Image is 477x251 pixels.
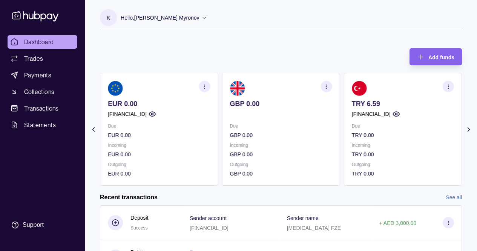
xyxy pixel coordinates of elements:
a: See all [446,193,462,202]
p: EUR 0.00 [108,100,210,108]
span: Collections [24,87,54,96]
p: TRY 0.00 [352,131,454,139]
span: Statements [24,120,56,129]
span: Transactions [24,104,59,113]
span: Add funds [428,54,454,60]
p: Sender account [190,215,227,221]
a: Support [8,217,77,233]
span: Payments [24,71,51,80]
p: GBP 0.00 [230,131,332,139]
a: Transactions [8,102,77,115]
p: Outgoing [108,160,210,169]
p: [FINANCIAL_ID] [352,110,391,118]
img: tr [352,81,367,96]
p: Incoming [230,141,332,149]
p: TRY 0.00 [352,150,454,159]
p: Incoming [108,141,210,149]
p: EUR 0.00 [108,150,210,159]
span: Dashboard [24,37,54,46]
a: Dashboard [8,35,77,49]
p: [FINANCIAL_ID] [108,110,147,118]
p: EUR 0.00 [108,131,210,139]
p: Outgoing [352,160,454,169]
p: Deposit [130,214,148,222]
a: Collections [8,85,77,99]
p: Hello, [PERSON_NAME] Myronov [121,14,199,22]
p: + AED 3,000.00 [379,220,416,226]
p: GBP 0.00 [230,100,332,108]
p: Due [230,122,332,130]
p: GBP 0.00 [230,169,332,178]
p: GBP 0.00 [230,150,332,159]
p: Due [108,122,210,130]
p: TRY 6.59 [352,100,454,108]
div: Support [23,221,44,229]
h2: Recent transactions [100,193,158,202]
img: eu [108,81,123,96]
a: Payments [8,68,77,82]
p: [FINANCIAL_ID] [190,225,229,231]
p: TRY 0.00 [352,169,454,178]
img: gb [230,81,245,96]
p: Sender name [287,215,319,221]
p: EUR 0.00 [108,169,210,178]
a: Statements [8,118,77,132]
p: [MEDICAL_DATA] FZE [287,225,341,231]
span: Trades [24,54,43,63]
p: Due [352,122,454,130]
a: Trades [8,52,77,65]
span: Success [130,225,147,231]
button: Add funds [410,48,462,65]
p: Outgoing [230,160,332,169]
p: K [107,14,110,22]
p: Incoming [352,141,454,149]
